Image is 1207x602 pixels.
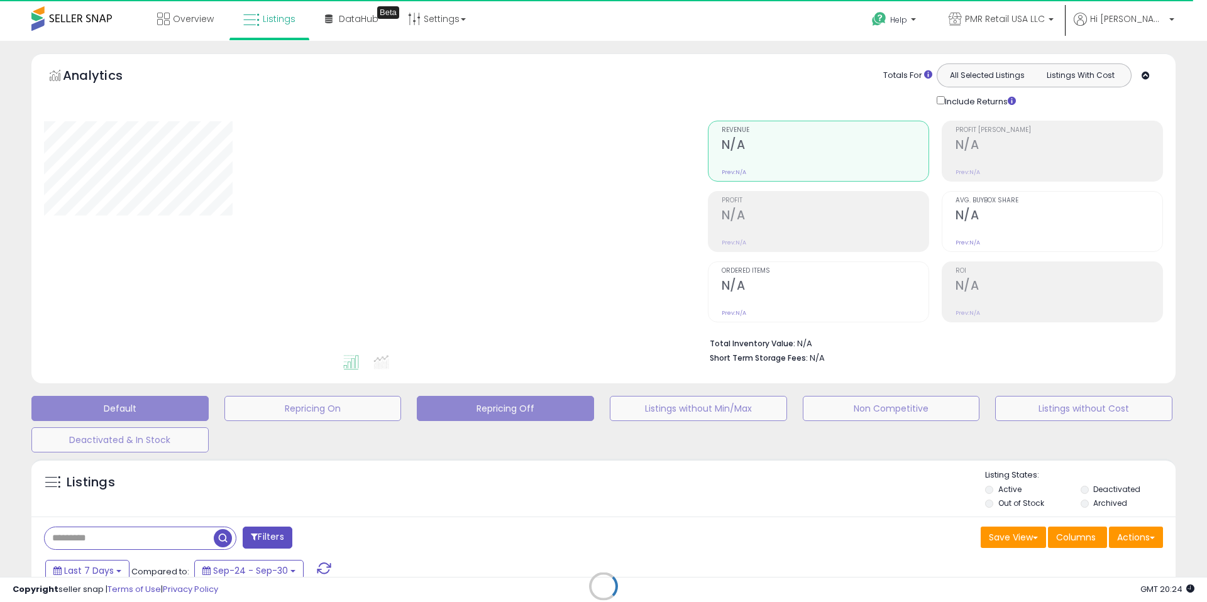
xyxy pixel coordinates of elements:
h2: N/A [956,138,1162,155]
span: Help [890,14,907,25]
b: Short Term Storage Fees: [710,353,808,363]
span: Hi [PERSON_NAME] [1090,13,1166,25]
button: Repricing On [224,396,402,421]
button: All Selected Listings [940,67,1034,84]
h2: N/A [956,278,1162,295]
small: Prev: N/A [956,168,980,176]
button: Listings With Cost [1033,67,1127,84]
button: Repricing Off [417,396,594,421]
span: Profit [722,197,929,204]
button: Non Competitive [803,396,980,421]
h2: N/A [956,208,1162,225]
small: Prev: N/A [956,309,980,317]
button: Default [31,396,209,421]
a: Help [862,2,929,41]
small: Prev: N/A [956,239,980,246]
h2: N/A [722,278,929,295]
span: DataHub [339,13,378,25]
div: Totals For [883,70,932,82]
button: Listings without Cost [995,396,1172,421]
div: Tooltip anchor [377,6,399,19]
strong: Copyright [13,583,58,595]
button: Listings without Min/Max [610,396,787,421]
button: Deactivated & In Stock [31,427,209,452]
h2: N/A [722,138,929,155]
span: Overview [173,13,214,25]
b: Total Inventory Value: [710,338,795,349]
span: PMR Retail USA LLC [965,13,1045,25]
span: Listings [263,13,295,25]
span: Ordered Items [722,268,929,275]
span: Profit [PERSON_NAME] [956,127,1162,134]
span: ROI [956,268,1162,275]
li: N/A [710,335,1154,350]
span: N/A [810,352,825,364]
a: Hi [PERSON_NAME] [1074,13,1174,41]
small: Prev: N/A [722,168,746,176]
small: Prev: N/A [722,309,746,317]
h2: N/A [722,208,929,225]
span: Revenue [722,127,929,134]
div: Include Returns [927,94,1031,108]
i: Get Help [871,11,887,27]
h5: Analytics [63,67,147,87]
small: Prev: N/A [722,239,746,246]
span: Avg. Buybox Share [956,197,1162,204]
div: seller snap | | [13,584,218,596]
